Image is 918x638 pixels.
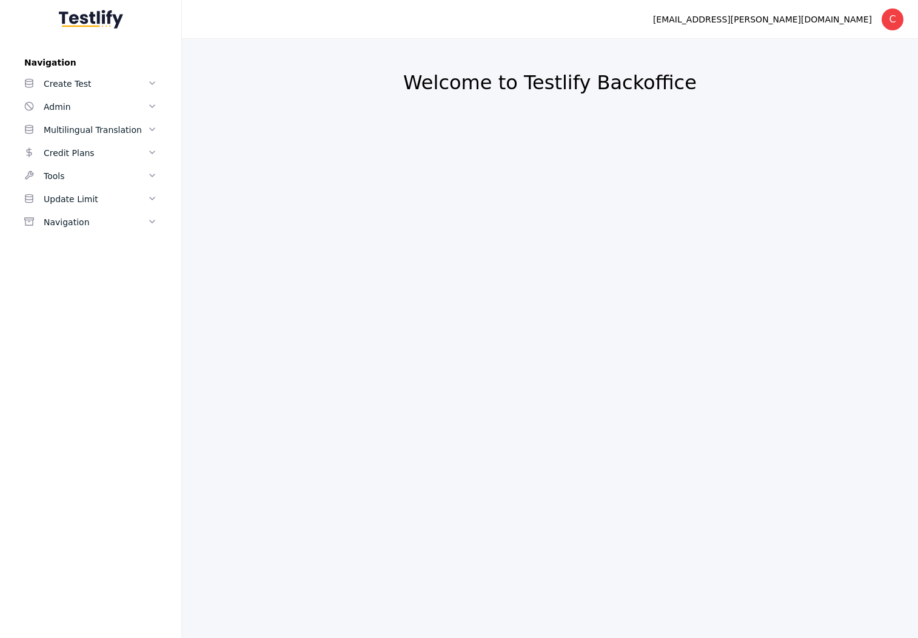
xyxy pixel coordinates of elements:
div: C [882,8,903,30]
div: Update Limit [44,192,147,206]
div: [EMAIL_ADDRESS][PERSON_NAME][DOMAIN_NAME] [653,12,872,27]
div: Admin [44,100,147,114]
div: Create Test [44,76,147,91]
div: Credit Plans [44,146,147,160]
div: Multilingual Translation [44,123,147,137]
div: Navigation [44,215,147,229]
h2: Welcome to Testlify Backoffice [211,70,889,95]
img: Testlify - Backoffice [59,10,123,29]
label: Navigation [15,58,167,67]
div: Tools [44,169,147,183]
